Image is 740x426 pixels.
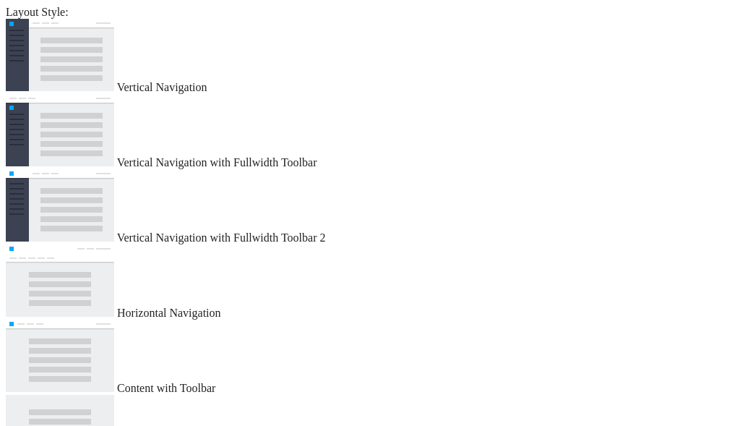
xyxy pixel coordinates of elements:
img: vertical-nav-with-full-toolbar.jpg [6,94,114,166]
img: content-with-toolbar.jpg [6,320,114,392]
span: Vertical Navigation with Fullwidth Toolbar [117,156,317,169]
img: horizontal-nav.jpg [6,244,114,317]
md-radio-button: Content with Toolbar [6,320,734,395]
span: Content with Toolbar [117,382,215,394]
span: Vertical Navigation [117,81,207,93]
img: vertical-nav.jpg [6,19,114,91]
div: Layout Style: [6,6,734,19]
md-radio-button: Vertical Navigation with Fullwidth Toolbar [6,94,734,169]
span: Vertical Navigation with Fullwidth Toolbar 2 [117,231,326,244]
img: vertical-nav-with-full-toolbar-2.jpg [6,169,114,242]
md-radio-button: Vertical Navigation [6,19,734,94]
md-radio-button: Horizontal Navigation [6,244,734,320]
md-radio-button: Vertical Navigation with Fullwidth Toolbar 2 [6,169,734,244]
span: Horizontal Navigation [117,307,221,319]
